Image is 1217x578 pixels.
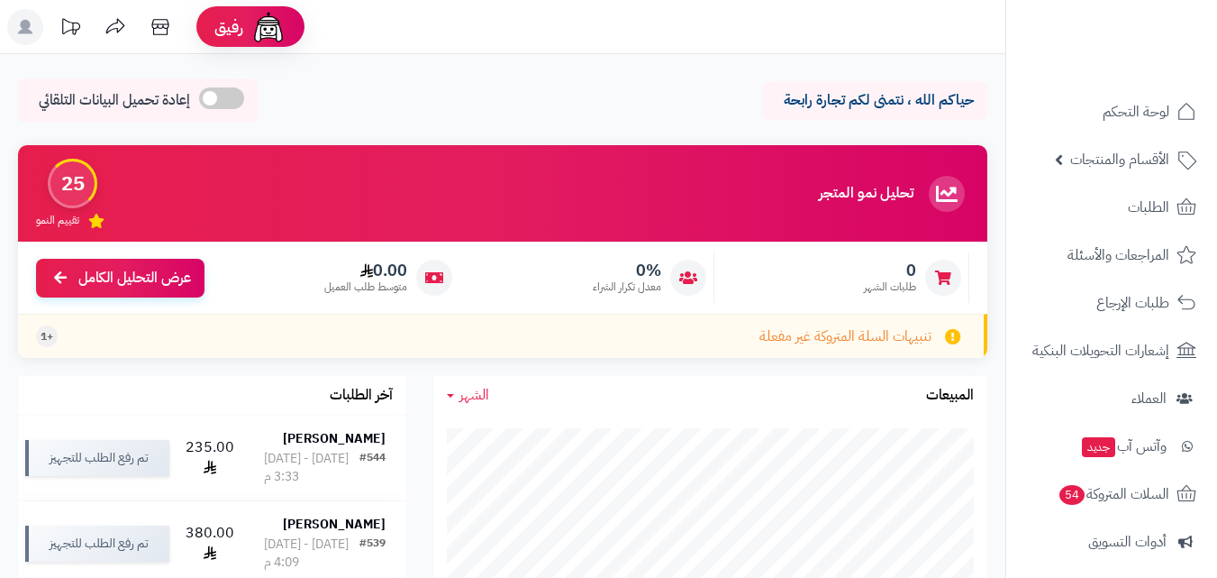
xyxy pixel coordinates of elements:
[264,536,359,572] div: [DATE] - [DATE] 4:09 م
[1094,45,1200,83] img: logo-2.png
[1088,529,1167,555] span: أدوات التسويق
[1032,338,1169,363] span: إشعارات التحويلات البنكية
[864,280,916,295] span: طلبات الشهر
[1017,90,1206,133] a: لوحة التحكم
[1017,425,1206,468] a: وآتس آبجديد
[819,186,913,202] h3: تحليل نمو المتجر
[324,280,407,295] span: متوسط طلب العميل
[447,385,489,406] a: الشهر
[1080,434,1167,459] span: وآتس آب
[776,90,974,111] p: حياكم الله ، نتمنى لكم تجارة رابحة
[250,9,286,45] img: ai-face.png
[1017,186,1206,229] a: الطلبات
[1017,329,1206,372] a: إشعارات التحويلات البنكية
[1067,243,1169,268] span: المراجعات والأسئلة
[48,9,93,50] a: تحديثات المنصة
[1017,520,1206,564] a: أدوات التسويق
[25,440,169,476] div: تم رفع الطلب للتجهيز
[264,450,359,486] div: [DATE] - [DATE] 3:33 م
[25,526,169,562] div: تم رفع الطلب للتجهيز
[177,416,243,500] td: 235.00
[359,450,386,486] div: #544
[78,268,191,289] span: عرض التحليل الكامل
[1096,290,1169,316] span: طلبات الإرجاع
[759,326,931,347] span: تنبيهات السلة المتروكة غير مفعلة
[1017,377,1206,420] a: العملاء
[1070,147,1169,172] span: الأقسام والمنتجات
[593,280,661,295] span: معدل تكرار الشراء
[36,259,204,298] a: عرض التحليل الكامل
[459,384,489,406] span: الشهر
[1017,234,1206,277] a: المراجعات والأسئلة
[214,16,243,38] span: رفيق
[283,429,386,448] strong: [PERSON_NAME]
[39,90,190,111] span: إعادة تحميل البيانات التلقائي
[926,388,974,404] h3: المبيعات
[283,515,386,534] strong: [PERSON_NAME]
[1082,437,1115,457] span: جديد
[1128,195,1169,220] span: الطلبات
[330,388,393,404] h3: آخر الطلبات
[1059,485,1085,505] span: 54
[1017,472,1206,516] a: السلات المتروكة54
[1103,99,1169,124] span: لوحة التحكم
[36,213,79,228] span: تقييم النمو
[1131,386,1167,411] span: العملاء
[1017,281,1206,325] a: طلبات الإرجاع
[359,536,386,572] div: #539
[1058,482,1169,507] span: السلات المتروكة
[324,261,407,280] span: 0.00
[864,261,916,280] span: 0
[593,261,661,280] span: 0%
[41,329,53,344] span: +1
